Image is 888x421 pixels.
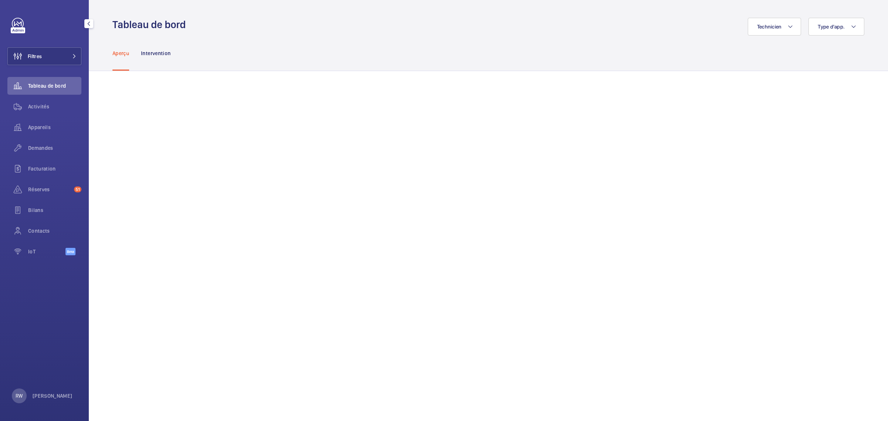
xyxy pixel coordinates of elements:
span: Filtres [28,53,42,60]
span: Facturation [28,165,81,172]
h1: Tableau de bord [112,18,190,31]
span: 51 [74,186,81,192]
span: Demandes [28,144,81,152]
span: IoT [28,248,65,255]
span: Réserves [28,186,71,193]
p: Intervention [141,50,171,57]
button: Filtres [7,47,81,65]
button: Technicien [748,18,801,36]
span: Tableau de bord [28,82,81,90]
span: Bilans [28,206,81,214]
p: RW [16,392,23,400]
p: Aperçu [112,50,129,57]
span: Activités [28,103,81,110]
span: Type d'app. [818,24,845,30]
span: Appareils [28,124,81,131]
span: Technicien [757,24,782,30]
button: Type d'app. [808,18,864,36]
p: [PERSON_NAME] [33,392,73,400]
span: Beta [65,248,75,255]
span: Contacts [28,227,81,235]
